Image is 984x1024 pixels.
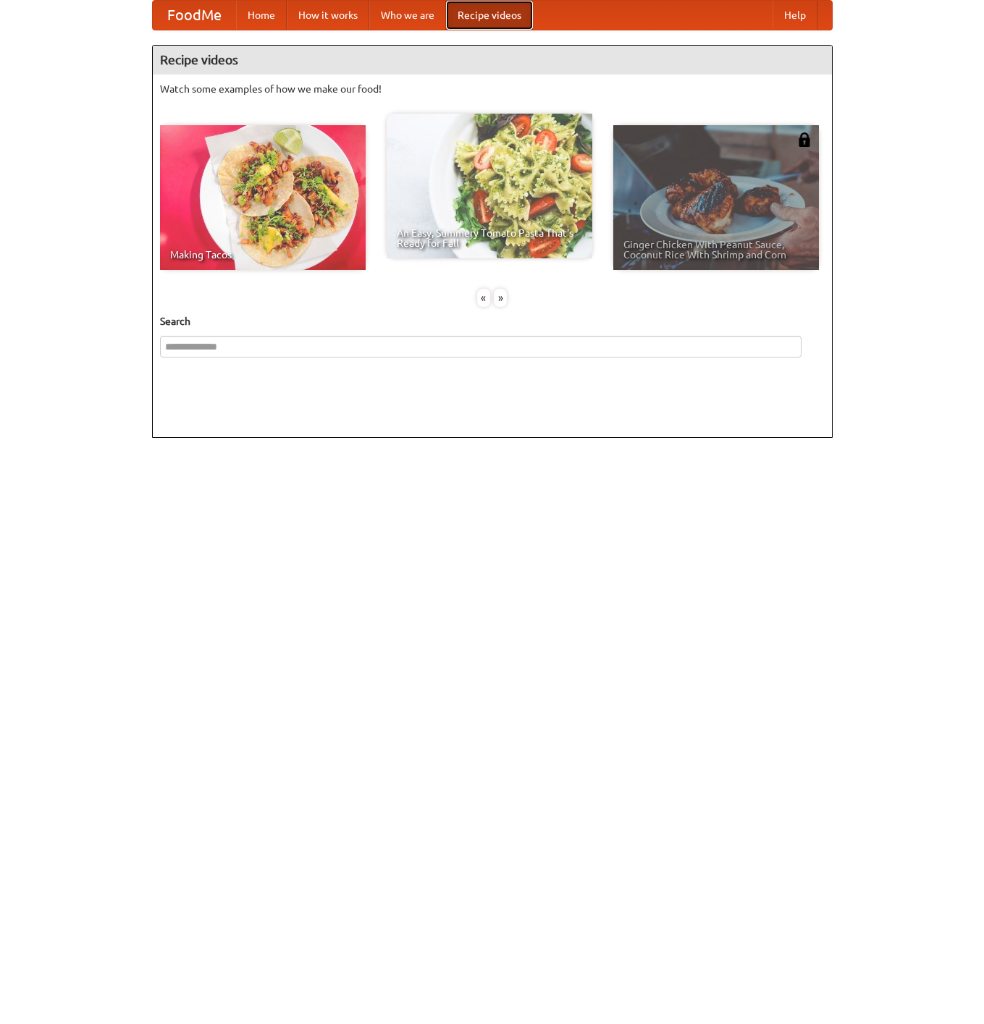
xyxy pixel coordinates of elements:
a: Who we are [369,1,446,30]
a: Recipe videos [446,1,533,30]
a: Help [773,1,817,30]
a: How it works [287,1,369,30]
div: » [494,289,507,307]
p: Watch some examples of how we make our food! [160,82,825,96]
a: Making Tacos [160,125,366,270]
a: FoodMe [153,1,236,30]
img: 483408.png [797,132,812,147]
div: « [477,289,490,307]
a: An Easy, Summery Tomato Pasta That's Ready for Fall [387,114,592,258]
span: Making Tacos [170,250,356,260]
span: An Easy, Summery Tomato Pasta That's Ready for Fall [397,228,582,248]
h5: Search [160,314,825,329]
h4: Recipe videos [153,46,832,75]
a: Home [236,1,287,30]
